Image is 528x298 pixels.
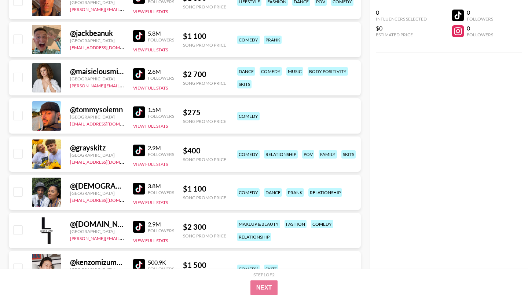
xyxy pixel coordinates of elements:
[70,229,124,234] div: [GEOGRAPHIC_DATA]
[183,195,226,200] div: Song Promo Price
[148,228,174,233] div: Followers
[70,38,124,43] div: [GEOGRAPHIC_DATA]
[133,9,168,14] button: View Full Stats
[70,143,124,152] div: @ grayskitz
[260,67,282,76] div: comedy
[376,32,427,37] div: Estimated Price
[148,113,174,119] div: Followers
[183,184,226,193] div: $ 1 100
[237,233,271,241] div: relationship
[376,25,427,32] div: $0
[133,30,145,42] img: TikTok
[319,150,337,159] div: family
[70,105,124,114] div: @ tommysolemn
[70,152,124,158] div: [GEOGRAPHIC_DATA]
[148,37,174,43] div: Followers
[183,119,226,124] div: Song Promo Price
[302,150,314,159] div: pov
[133,221,145,233] img: TikTok
[183,157,226,162] div: Song Promo Price
[133,85,168,91] button: View Full Stats
[70,219,124,229] div: @ [DOMAIN_NAME]
[467,9,493,16] div: 0
[467,16,493,22] div: Followers
[237,265,260,273] div: comedy
[183,222,226,232] div: $ 2 300
[237,220,280,228] div: makeup & beauty
[148,259,174,266] div: 500.9K
[183,42,226,48] div: Song Promo Price
[237,150,260,159] div: comedy
[237,80,252,88] div: skits
[133,161,168,167] button: View Full Stats
[133,259,145,271] img: TikTok
[286,67,303,76] div: music
[264,36,282,44] div: prank
[70,120,144,127] a: [EMAIL_ADDRESS][DOMAIN_NAME]
[70,234,179,241] a: [PERSON_NAME][EMAIL_ADDRESS][DOMAIN_NAME]
[70,258,124,267] div: @ kenzomizumoto
[183,32,226,41] div: $ 1 100
[148,68,174,75] div: 2.6M
[253,272,275,277] div: Step 1 of 2
[148,106,174,113] div: 1.5M
[237,36,260,44] div: comedy
[148,152,174,157] div: Followers
[70,181,124,190] div: @ [DEMOGRAPHIC_DATA]
[133,200,168,205] button: View Full Stats
[341,150,356,159] div: skits
[70,267,124,272] div: [GEOGRAPHIC_DATA]
[70,196,144,203] a: [EMAIL_ADDRESS][DOMAIN_NAME]
[133,145,145,156] img: TikTok
[183,70,226,79] div: $ 2 700
[237,67,255,76] div: dance
[148,75,174,81] div: Followers
[237,188,260,197] div: comedy
[148,221,174,228] div: 2.9M
[264,265,278,273] div: skits
[148,144,174,152] div: 2.9M
[70,158,144,165] a: [EMAIL_ADDRESS][DOMAIN_NAME]
[133,47,168,52] button: View Full Stats
[70,114,124,120] div: [GEOGRAPHIC_DATA]
[148,30,174,37] div: 5.8M
[264,150,298,159] div: relationship
[183,4,226,10] div: Song Promo Price
[264,188,282,197] div: dance
[148,266,174,272] div: Followers
[376,16,427,22] div: Influencers Selected
[376,9,427,16] div: 0
[183,146,226,155] div: $ 400
[308,188,342,197] div: relationship
[148,182,174,190] div: 3.8M
[70,81,179,88] a: [PERSON_NAME][EMAIL_ADDRESS][DOMAIN_NAME]
[70,29,124,38] div: @ jackbeanuk
[467,25,493,32] div: 0
[148,190,174,195] div: Followers
[183,261,226,270] div: $ 1 500
[250,280,278,295] button: Next
[467,32,493,37] div: Followers
[70,5,179,12] a: [PERSON_NAME][EMAIL_ADDRESS][DOMAIN_NAME]
[285,220,307,228] div: fashion
[70,67,124,76] div: @ maisielousmith
[133,238,168,243] button: View Full Stats
[70,43,144,50] a: [EMAIL_ADDRESS][DOMAIN_NAME]
[237,112,260,120] div: comedy
[286,188,304,197] div: prank
[70,190,124,196] div: [GEOGRAPHIC_DATA]
[183,108,226,117] div: $ 275
[183,233,226,239] div: Song Promo Price
[70,76,124,81] div: [GEOGRAPHIC_DATA]
[133,68,145,80] img: TikTok
[311,220,333,228] div: comedy
[308,67,348,76] div: body positivity
[133,183,145,195] img: TikTok
[133,123,168,129] button: View Full Stats
[183,80,226,86] div: Song Promo Price
[133,106,145,118] img: TikTok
